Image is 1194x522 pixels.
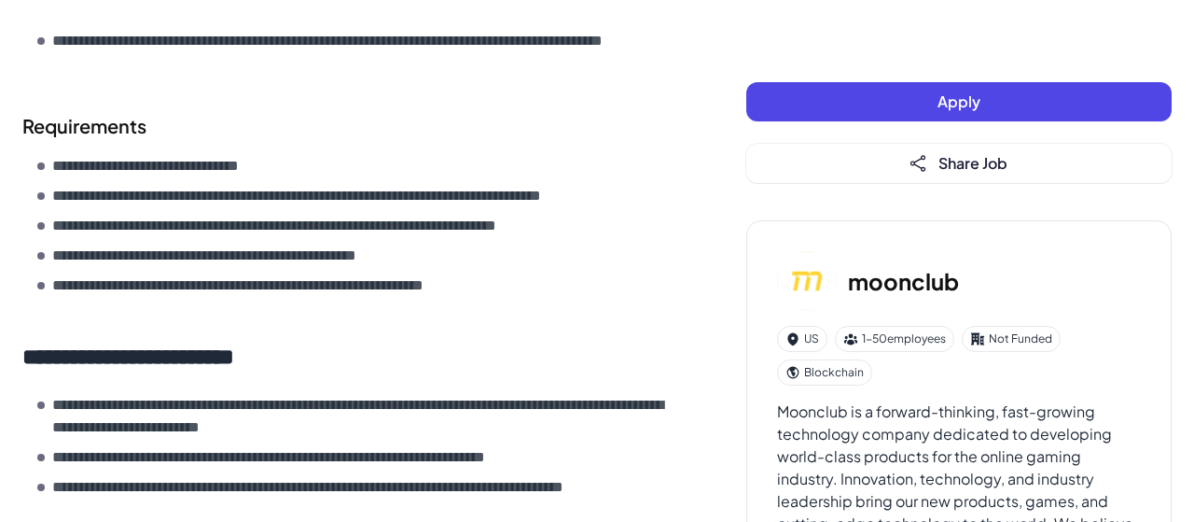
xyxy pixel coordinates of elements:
[22,112,672,140] h2: Requirements
[835,326,954,352] div: 1-50 employees
[746,144,1172,183] button: Share Job
[777,326,827,352] div: US
[777,251,837,311] img: mo
[937,92,980,111] span: Apply
[777,360,872,386] div: Blockchain
[746,82,1172,121] button: Apply
[962,326,1061,352] div: Not Funded
[938,153,1007,173] span: Share Job
[848,264,959,298] h3: moonclub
